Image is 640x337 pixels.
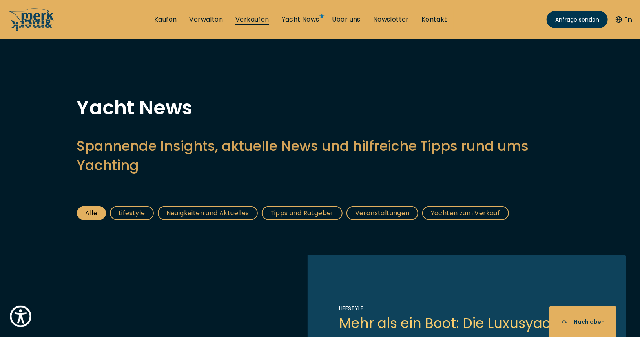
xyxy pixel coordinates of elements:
a: Newsletter [373,15,409,24]
a: Anfrage senden [547,11,608,28]
a: Tipps und Ratgeber [262,206,343,220]
a: Lifestyle [110,206,154,220]
h2: Spannende Insights, aktuelle News und hilfreiche Tipps rund ums Yachting [77,136,563,175]
button: En [616,14,632,25]
a: Veranstaltungen [346,206,418,220]
a: Kontakt [421,15,447,24]
span: Anfrage senden [555,16,599,24]
a: Yacht News [282,15,319,24]
a: Verkaufen [235,15,269,24]
a: Neuigkeiten und Aktuelles [158,206,258,220]
button: Nach oben [549,306,616,337]
a: Yachten zum Verkauf [422,206,509,220]
a: Kaufen [154,15,177,24]
a: Alle [77,206,106,220]
h1: Yacht News [77,98,563,118]
button: Show Accessibility Preferences [8,304,33,329]
a: Über uns [332,15,361,24]
a: Verwalten [190,15,223,24]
